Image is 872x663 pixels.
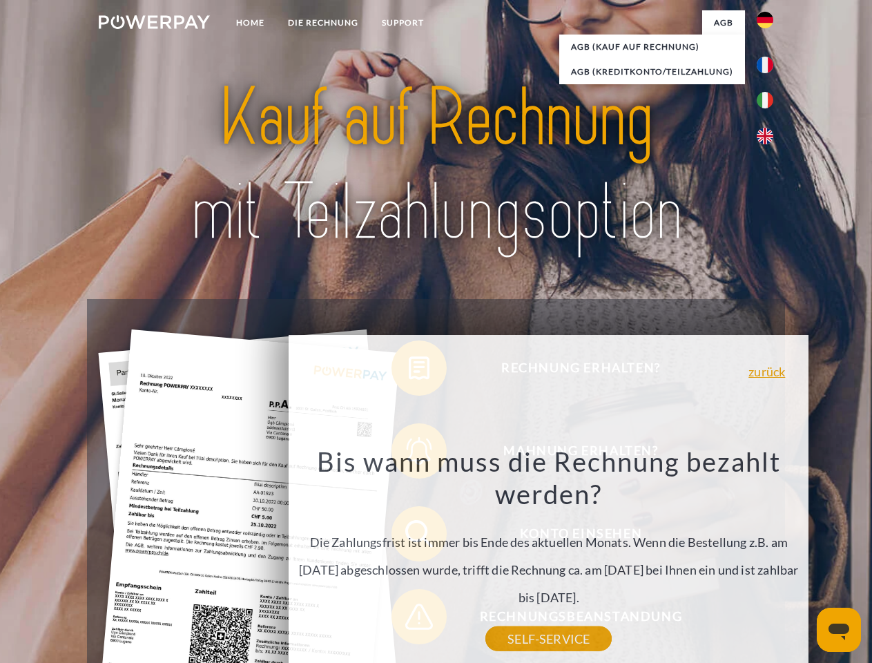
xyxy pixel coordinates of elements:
a: SUPPORT [370,10,436,35]
img: fr [757,57,773,73]
div: Die Zahlungsfrist ist immer bis Ende des aktuellen Monats. Wenn die Bestellung z.B. am [DATE] abg... [297,445,801,639]
a: AGB (Kauf auf Rechnung) [559,35,745,59]
a: DIE RECHNUNG [276,10,370,35]
a: Home [224,10,276,35]
img: logo-powerpay-white.svg [99,15,210,29]
img: de [757,12,773,28]
iframe: Schaltfläche zum Öffnen des Messaging-Fensters [817,608,861,652]
a: SELF-SERVICE [485,626,612,651]
img: en [757,128,773,144]
a: zurück [748,365,785,378]
h3: Bis wann muss die Rechnung bezahlt werden? [297,445,801,511]
a: agb [702,10,745,35]
img: title-powerpay_de.svg [132,66,740,265]
a: AGB (Kreditkonto/Teilzahlung) [559,59,745,84]
img: it [757,92,773,108]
